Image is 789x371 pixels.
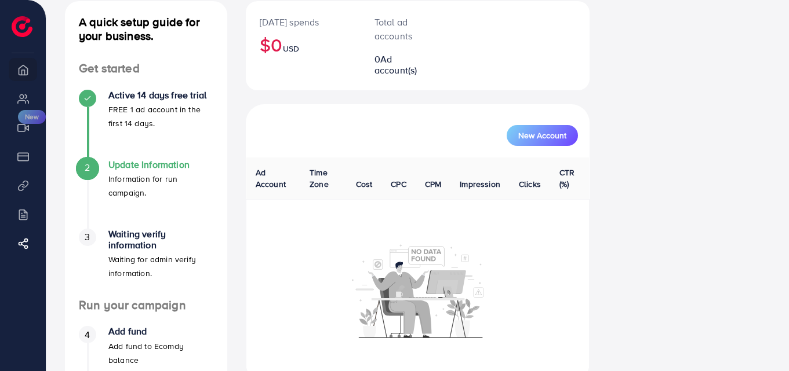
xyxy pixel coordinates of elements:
[108,90,213,101] h4: Active 14 days free trial
[356,178,373,190] span: Cost
[518,131,566,139] span: New Account
[519,178,541,190] span: Clicks
[559,167,575,190] span: CTR (%)
[108,326,213,337] h4: Add fund
[374,54,432,76] h2: 0
[65,15,227,43] h4: A quick setup guide for your business.
[108,339,213,367] p: Add fund to Ecomdy balance
[108,172,213,200] p: Information for run campaign.
[65,61,227,76] h4: Get started
[108,252,213,280] p: Waiting for admin verify information.
[65,298,227,313] h4: Run your campaign
[310,167,329,190] span: Time Zone
[260,15,347,29] p: [DATE] spends
[65,229,227,298] li: Waiting verify information
[425,178,441,190] span: CPM
[85,161,90,174] span: 2
[391,178,406,190] span: CPC
[85,230,90,244] span: 3
[374,53,417,76] span: Ad account(s)
[108,159,213,170] h4: Update Information
[256,167,286,190] span: Ad Account
[260,34,347,56] h2: $0
[507,125,578,146] button: New Account
[108,229,213,251] h4: Waiting verify information
[85,328,90,341] span: 4
[283,43,299,54] span: USD
[65,159,227,229] li: Update Information
[352,243,484,338] img: No account
[65,90,227,159] li: Active 14 days free trial
[374,15,432,43] p: Total ad accounts
[12,16,32,37] img: logo
[460,178,500,190] span: Impression
[108,102,213,130] p: FREE 1 ad account in the first 14 days.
